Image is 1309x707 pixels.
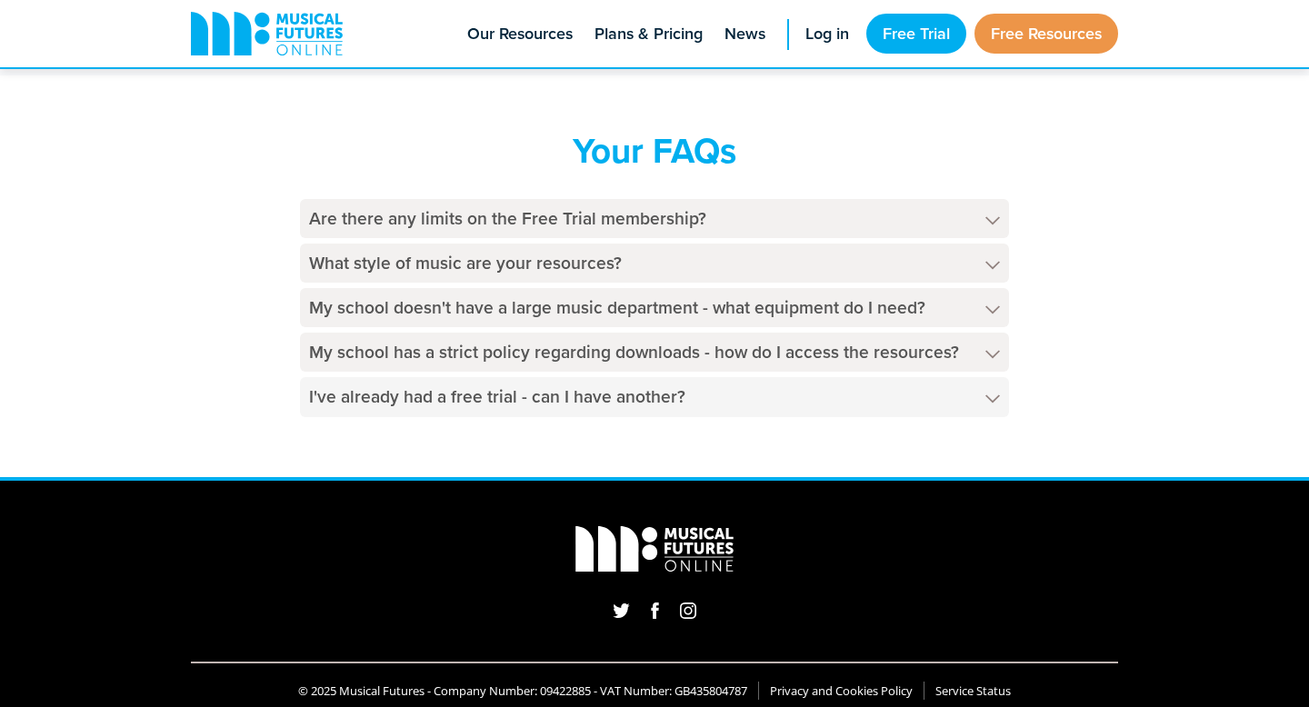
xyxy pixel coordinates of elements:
[595,22,703,46] span: Plans & Pricing
[300,199,1009,238] h4: Are there any limits on the Free Trial membership?
[300,333,1009,372] h4: My school has a strict policy regarding downloads - how do I access the resources?
[935,682,1011,700] a: Service Status
[770,682,913,700] a: Privacy and Cookies Policy
[646,597,664,623] a: Facebook
[724,22,765,46] span: News
[300,130,1009,172] h2: Your FAQs
[300,288,1009,327] h4: My school doesn't have a large music department - what equipment do I need?
[866,14,966,54] a: Free Trial
[607,597,635,623] a: Twitter
[287,682,759,700] li: © 2025 Musical Futures - Company Number: 09422885 - VAT Number: GB435804787
[674,597,702,623] a: Instagram
[300,377,1009,416] h4: I've already had a free trial - can I have another?
[974,14,1118,54] a: Free Resources
[300,244,1009,283] h4: What style of music are your resources?
[805,22,849,46] span: Log in
[467,22,573,46] span: Our Resources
